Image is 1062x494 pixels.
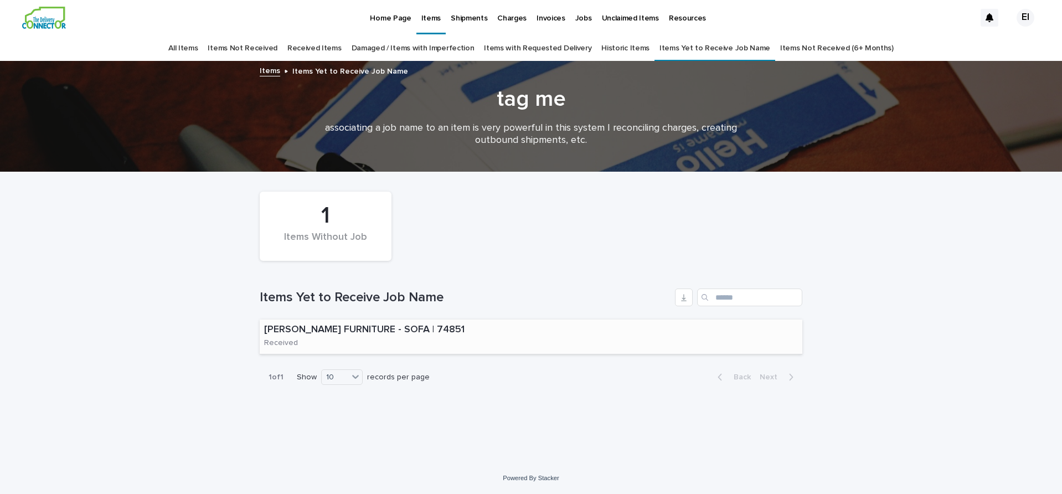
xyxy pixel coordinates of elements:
[1017,9,1034,27] div: EI
[310,122,752,146] p: associating a job name to an item is very powerful in this system | reconciling charges, creating...
[503,475,559,481] a: Powered By Stacker
[279,231,373,255] div: Items Without Job
[208,35,277,61] a: Items Not Received
[780,35,894,61] a: Items Not Received (6+ Months)
[260,86,802,112] h1: tag me
[260,64,280,76] a: Items
[292,64,408,76] p: Items Yet to Receive Job Name
[279,202,373,230] div: 1
[601,35,649,61] a: Historic Items
[260,290,671,306] h1: Items Yet to Receive Job Name
[264,338,298,348] p: Received
[760,373,784,381] span: Next
[697,289,802,306] input: Search
[755,372,802,382] button: Next
[727,373,751,381] span: Back
[484,35,591,61] a: Items with Requested Delivery
[287,35,342,61] a: Received Items
[659,35,770,61] a: Items Yet to Receive Job Name
[22,7,66,29] img: aCWQmA6OSGG0Kwt8cj3c
[260,364,292,391] p: 1 of 1
[709,372,755,382] button: Back
[352,35,475,61] a: Damaged / Items with Imperfection
[264,324,498,336] p: [PERSON_NAME] FURNITURE - SOFA | 74851
[322,372,348,383] div: 10
[297,373,317,382] p: Show
[260,320,802,354] a: [PERSON_NAME] FURNITURE - SOFA | 74851Received
[367,373,430,382] p: records per page
[168,35,198,61] a: All Items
